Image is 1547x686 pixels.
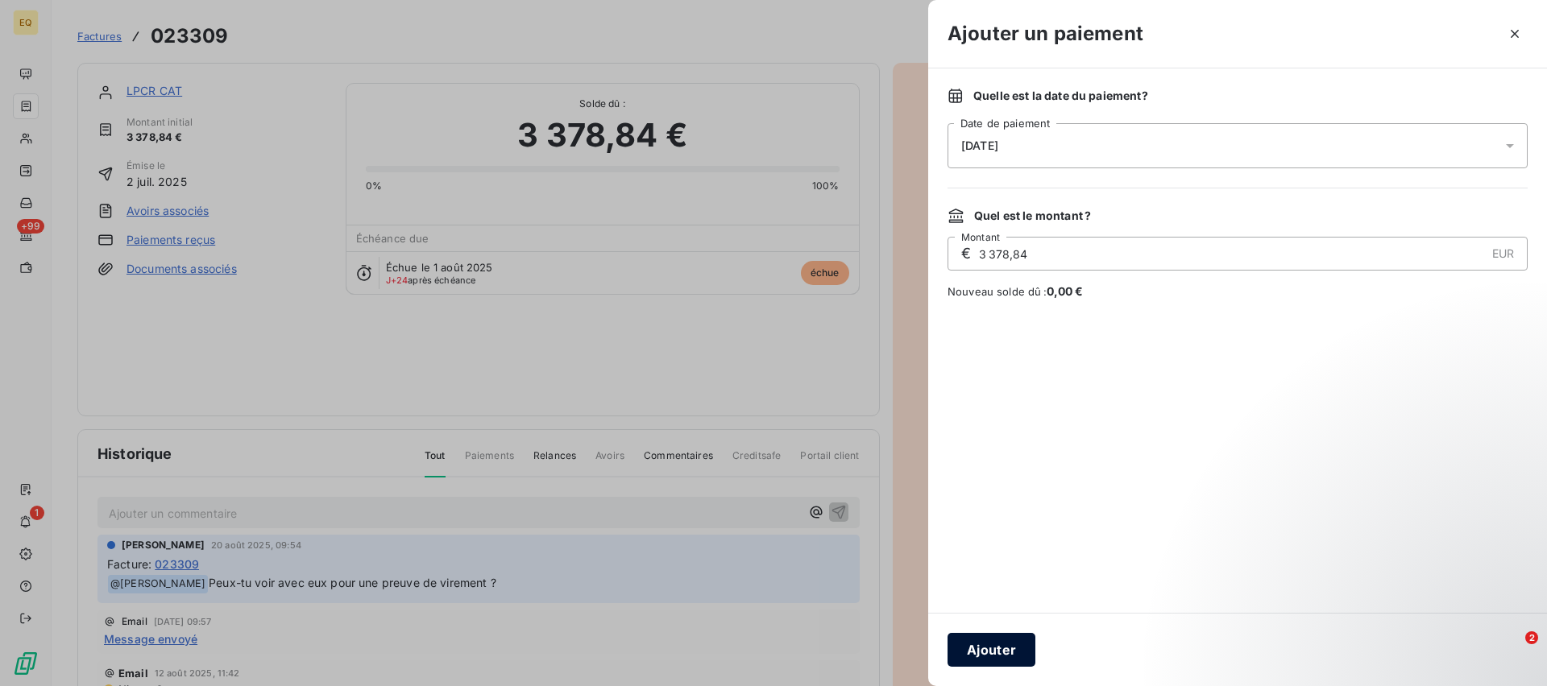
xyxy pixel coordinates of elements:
iframe: Intercom live chat [1492,631,1531,670]
span: Nouveau solde dû : [948,283,1528,300]
span: Quel est le montant ? [974,208,1091,224]
h3: Ajouter un paiement [948,19,1143,48]
button: Ajouter [948,633,1035,667]
span: 2 [1525,631,1538,644]
span: 0,00 € [1047,284,1084,298]
iframe: Intercom notifications message [1225,530,1547,643]
span: Quelle est la date du paiement ? [973,88,1148,104]
span: [DATE] [961,139,998,152]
